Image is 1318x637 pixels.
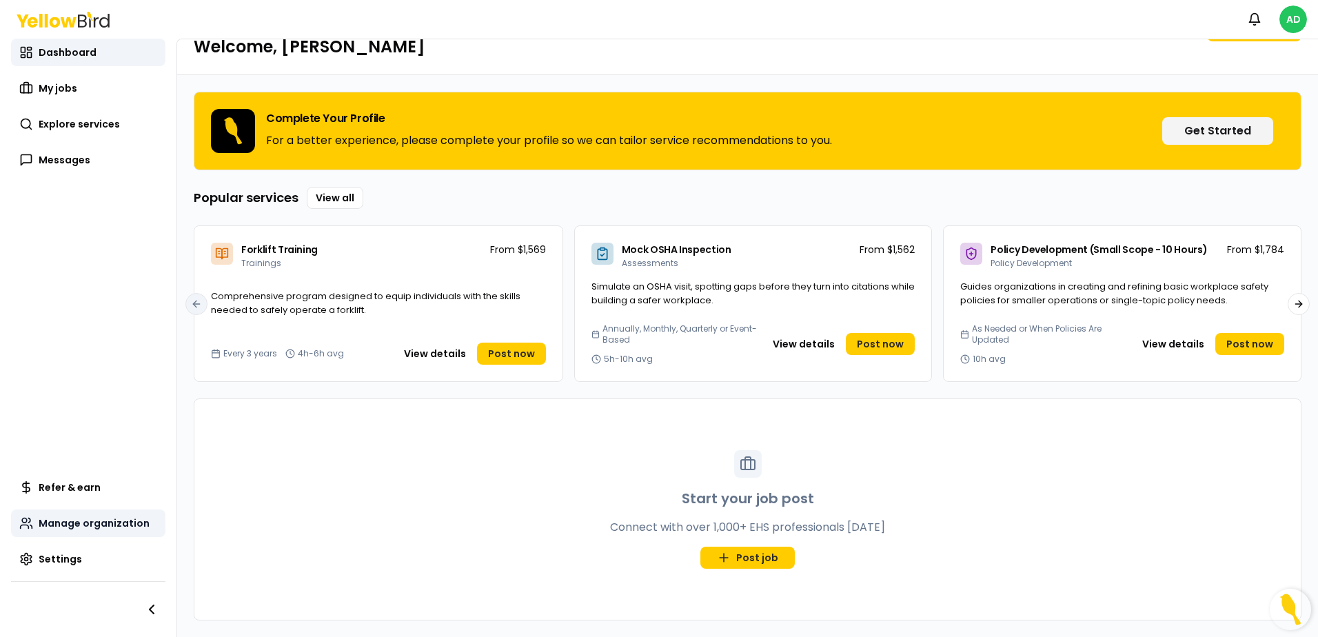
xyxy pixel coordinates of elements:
a: Post job [700,547,795,569]
span: Comprehensive program designed to equip individuals with the skills needed to safely operate a fo... [211,290,520,316]
div: Complete Your ProfileFor a better experience, please complete your profile so we can tailor servi... [194,92,1301,170]
span: Post now [857,337,904,351]
button: View details [764,333,843,355]
a: View all [307,187,363,209]
p: Connect with over 1,000+ EHS professionals [DATE] [610,519,885,536]
span: My jobs [39,81,77,95]
span: Post now [1226,337,1273,351]
h3: Complete Your Profile [266,113,832,124]
a: Refer & earn [11,474,165,501]
h3: Start your job post [682,489,814,508]
p: From $1,562 [860,243,915,256]
span: Policy Development [991,257,1072,269]
span: Policy Development (Small Scope - 10 Hours) [991,243,1207,256]
a: Settings [11,545,165,573]
a: Post now [477,343,546,365]
p: For a better experience, please complete your profile so we can tailor service recommendations to... [266,132,832,149]
span: Forklift Training [241,243,318,256]
span: Guides organizations in creating and refining basic workplace safety policies for smaller operati... [960,280,1268,307]
p: From $1,569 [490,243,546,256]
a: Explore services [11,110,165,138]
span: Dashboard [39,45,97,59]
span: 10h avg [973,354,1006,365]
a: Dashboard [11,39,165,66]
span: Trainings [241,257,281,269]
button: Get Started [1162,117,1273,145]
a: Post now [846,333,915,355]
span: Refer & earn [39,481,101,494]
span: Assessments [622,257,678,269]
button: Open Resource Center [1270,589,1311,630]
h1: Welcome, [PERSON_NAME] [194,36,1301,58]
h3: Popular services [194,188,298,208]
a: Post now [1215,333,1284,355]
button: View details [396,343,474,365]
a: My jobs [11,74,165,102]
p: From $1,784 [1227,243,1284,256]
a: Messages [11,146,165,174]
span: Post now [488,347,535,361]
span: Settings [39,552,82,566]
span: AD [1279,6,1307,33]
span: 5h-10h avg [604,354,653,365]
span: Every 3 years [223,348,277,359]
span: Annually, Monthly, Quarterly or Event-Based [602,323,760,345]
a: Manage organization [11,509,165,537]
span: Manage organization [39,516,150,530]
span: Simulate an OSHA visit, spotting gaps before they turn into citations while building a safer work... [591,280,915,307]
span: 4h-6h avg [298,348,344,359]
span: Messages [39,153,90,167]
span: Explore services [39,117,120,131]
button: View details [1134,333,1213,355]
span: Mock OSHA Inspection [622,243,731,256]
span: As Needed or When Policies Are Updated [972,323,1128,345]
